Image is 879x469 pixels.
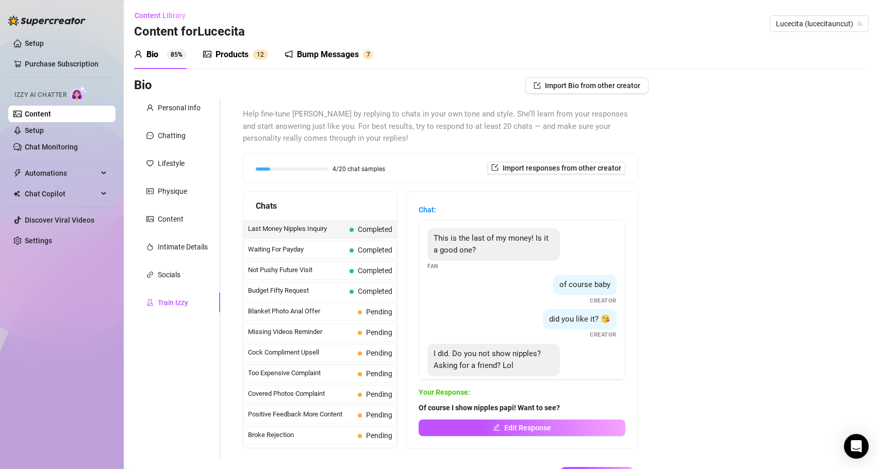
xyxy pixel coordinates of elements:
span: import [491,164,499,171]
span: I did. Do you not show nipples? Asking for a friend? Lol [434,349,541,371]
div: Train Izzy [158,297,188,308]
span: Chat Copilot [25,186,98,202]
a: Setup [25,39,44,47]
span: user [146,104,154,111]
span: Edit Response [504,424,551,432]
div: Content [158,213,184,225]
span: Lucecita (lucecitauncut) [776,16,863,31]
span: experiment [146,299,154,306]
span: Not Pushy Future Visit [248,265,345,275]
div: Bio [146,48,158,61]
span: heart [146,160,154,167]
span: notification [285,50,293,58]
span: Completed [358,287,392,295]
div: Physique [158,186,187,197]
strong: Your Response: [419,388,470,396]
span: message [146,132,154,139]
sup: 85% [167,49,187,60]
span: Pending [366,328,392,337]
span: Too Expensive Complaint [248,368,354,378]
button: Import responses from other creator [487,162,625,174]
h3: Bio [134,77,152,94]
span: Blanket Photo Anal Offer [248,306,354,316]
span: Help fine-tune [PERSON_NAME] by replying to chats in your own tone and style. She’ll learn from y... [243,108,638,145]
span: Import Bio from other creator [545,81,640,90]
span: team [857,21,863,27]
span: Pending [366,431,392,440]
span: Cock Compliment Upsell [248,347,354,358]
span: did you like it? 😘 [549,314,610,324]
span: Completed [358,225,392,233]
sup: 12 [253,49,268,60]
span: Fan [427,262,439,271]
span: Pending [366,390,392,398]
h3: Content for Lucecita [134,24,245,40]
a: Settings [25,237,52,245]
span: Pending [366,308,392,316]
span: Content Library [135,11,186,20]
span: Covered Photos Complaint [248,389,354,399]
a: Discover Viral Videos [25,216,94,224]
img: logo-BBDzfeDw.svg [8,15,86,26]
span: Pending [366,370,392,378]
div: Personal Info [158,102,201,113]
span: 1 [257,51,260,58]
span: 2 [260,51,264,58]
img: Chat Copilot [13,190,20,197]
span: Izzy AI Chatter [14,90,67,100]
div: Intimate Details [158,241,208,253]
span: Automations [25,165,98,181]
span: Broke Rejection [248,430,354,440]
span: thunderbolt [13,169,22,177]
a: Purchase Subscription [25,60,98,68]
span: Creator [590,330,617,339]
strong: Chat: [419,206,436,214]
span: Waiting For Payday [248,244,345,255]
span: Creator [590,296,617,305]
span: Last Money Nipples Inquiry [248,224,345,234]
span: Import responses from other creator [503,164,621,172]
span: Missing Videos Reminder [248,327,354,337]
sup: 7 [363,49,373,60]
span: Fan [427,377,439,386]
span: This is the last of my money! Is it a good one? [434,233,549,255]
a: Content [25,110,51,118]
span: Positive Feedback More Content [248,409,354,420]
span: picture [146,215,154,223]
span: fire [146,243,154,250]
span: edit [493,424,500,431]
button: Edit Response [419,420,625,436]
div: Bump Messages [297,48,359,61]
div: Chatting [158,130,186,141]
span: of course baby [559,280,610,289]
span: 7 [367,51,370,58]
span: link [146,271,154,278]
span: Completed [358,266,392,275]
div: Lifestyle [158,158,185,169]
span: Budget Fifty Request [248,286,345,296]
strong: Of course I show nipples papi! Want to see? [419,404,560,412]
span: Chats [256,199,277,212]
button: Content Library [134,7,194,24]
span: Completed [358,246,392,254]
span: user [134,50,142,58]
div: Socials [158,269,180,280]
div: Open Intercom Messenger [844,434,869,459]
div: Products [215,48,248,61]
span: Pending [366,349,392,357]
img: AI Chatter [71,86,87,101]
button: Import Bio from other creator [525,77,649,94]
span: picture [203,50,211,58]
a: Setup [25,126,44,135]
span: idcard [146,188,154,195]
span: import [534,82,541,89]
a: Chat Monitoring [25,143,78,151]
span: Pending [366,411,392,419]
span: 4/20 chat samples [333,166,385,172]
